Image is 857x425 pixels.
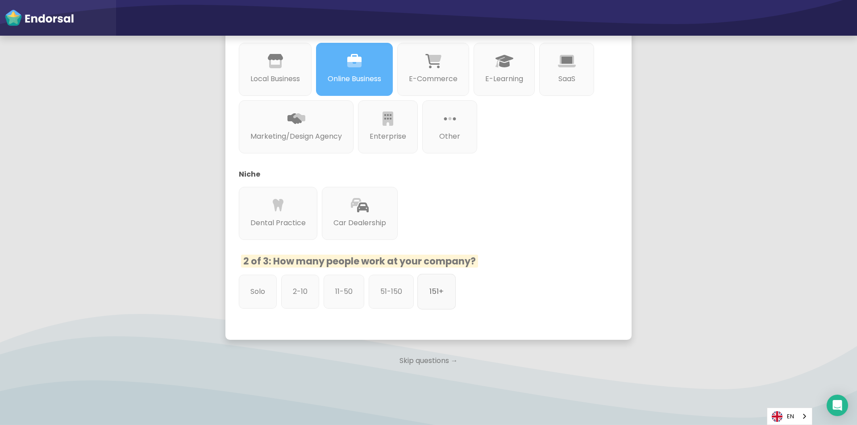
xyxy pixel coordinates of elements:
[767,408,812,425] aside: Language selected: English
[333,218,386,228] p: Car Dealership
[4,9,74,27] img: endorsal-logo-white@2x.png
[250,218,306,228] p: Dental Practice
[250,286,265,297] p: Solo
[335,286,353,297] p: 11-50
[485,74,523,84] p: E-Learning
[370,131,406,142] p: Enterprise
[429,286,444,297] p: 151+
[767,408,812,425] div: Language
[293,286,308,297] p: 2-10
[250,131,342,142] p: Marketing/Design Agency
[409,74,458,84] p: E-Commerce
[380,286,402,297] p: 51-150
[241,255,478,268] span: 2 of 3: How many people work at your company?
[250,74,300,84] p: Local Business
[551,74,582,84] p: SaaS
[827,395,848,416] div: Open Intercom Messenger
[239,169,605,180] p: Niche
[767,408,812,425] a: EN
[328,74,381,84] p: Online Business
[225,351,632,371] p: Skip questions →
[434,131,466,142] p: Other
